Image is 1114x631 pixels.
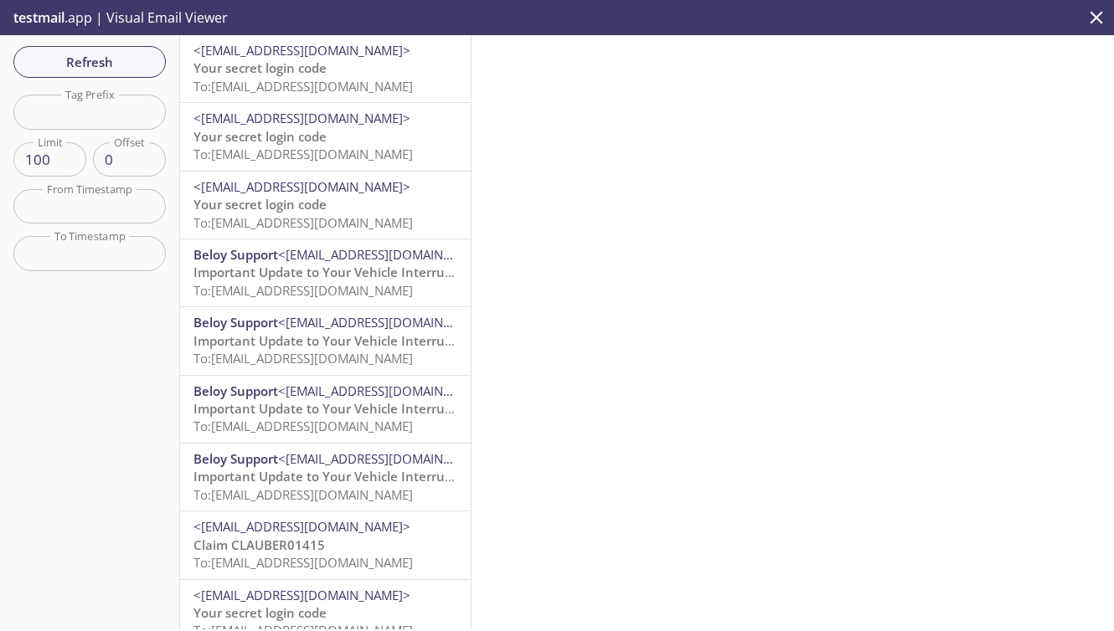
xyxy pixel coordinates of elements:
[193,42,410,59] span: <[EMAIL_ADDRESS][DOMAIN_NAME]>
[193,587,410,603] span: <[EMAIL_ADDRESS][DOMAIN_NAME]>
[180,103,471,170] div: <[EMAIL_ADDRESS][DOMAIN_NAME]>Your secret login codeTo:[EMAIL_ADDRESS][DOMAIN_NAME]
[193,314,278,331] span: Beloy Support
[193,214,413,231] span: To: [EMAIL_ADDRESS][DOMAIN_NAME]
[193,418,413,434] span: To: [EMAIL_ADDRESS][DOMAIN_NAME]
[278,450,495,467] span: <[EMAIL_ADDRESS][DOMAIN_NAME]>
[278,246,495,263] span: <[EMAIL_ADDRESS][DOMAIN_NAME]>
[193,128,327,145] span: Your secret login code
[193,146,413,162] span: To: [EMAIL_ADDRESS][DOMAIN_NAME]
[278,314,495,331] span: <[EMAIL_ADDRESS][DOMAIN_NAME]>
[193,350,413,367] span: To: [EMAIL_ADDRESS][DOMAIN_NAME]
[193,78,413,95] span: To: [EMAIL_ADDRESS][DOMAIN_NAME]
[193,604,327,621] span: Your secret login code
[13,8,64,27] span: testmail
[180,444,471,510] div: Beloy Support<[EMAIL_ADDRESS][DOMAIN_NAME]>Important Update to Your Vehicle Interruption Cover (V...
[193,400,585,417] span: Important Update to Your Vehicle Interruption Cover (VIC) Policy
[180,376,471,443] div: Beloy Support<[EMAIL_ADDRESS][DOMAIN_NAME]>Important Update to Your Vehicle Interruption Cover (V...
[193,382,278,399] span: Beloy Support
[180,307,471,374] div: Beloy Support<[EMAIL_ADDRESS][DOMAIN_NAME]>Important Update to Your Vehicle Interruption Cover (V...
[193,264,585,280] span: Important Update to Your Vehicle Interruption Cover (VIC) Policy
[193,178,410,195] span: <[EMAIL_ADDRESS][DOMAIN_NAME]>
[193,554,413,571] span: To: [EMAIL_ADDRESS][DOMAIN_NAME]
[180,35,471,102] div: <[EMAIL_ADDRESS][DOMAIN_NAME]>Your secret login codeTo:[EMAIL_ADDRESS][DOMAIN_NAME]
[180,511,471,578] div: <[EMAIL_ADDRESS][DOMAIN_NAME]>Claim CLAUBER01415To:[EMAIL_ADDRESS][DOMAIN_NAME]
[193,518,410,535] span: <[EMAIL_ADDRESS][DOMAIN_NAME]>
[193,536,325,553] span: Claim CLAUBER01415
[193,468,585,485] span: Important Update to Your Vehicle Interruption Cover (VIC) Policy
[180,172,471,239] div: <[EMAIL_ADDRESS][DOMAIN_NAME]>Your secret login codeTo:[EMAIL_ADDRESS][DOMAIN_NAME]
[193,246,278,263] span: Beloy Support
[278,382,495,399] span: <[EMAIL_ADDRESS][DOMAIN_NAME]>
[193,332,585,349] span: Important Update to Your Vehicle Interruption Cover (VIC) Policy
[193,282,413,299] span: To: [EMAIL_ADDRESS][DOMAIN_NAME]
[193,59,327,76] span: Your secret login code
[13,46,166,78] button: Refresh
[193,196,327,213] span: Your secret login code
[27,51,152,73] span: Refresh
[193,110,410,126] span: <[EMAIL_ADDRESS][DOMAIN_NAME]>
[180,239,471,306] div: Beloy Support<[EMAIL_ADDRESS][DOMAIN_NAME]>Important Update to Your Vehicle Interruption Cover (V...
[193,450,278,467] span: Beloy Support
[193,486,413,503] span: To: [EMAIL_ADDRESS][DOMAIN_NAME]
